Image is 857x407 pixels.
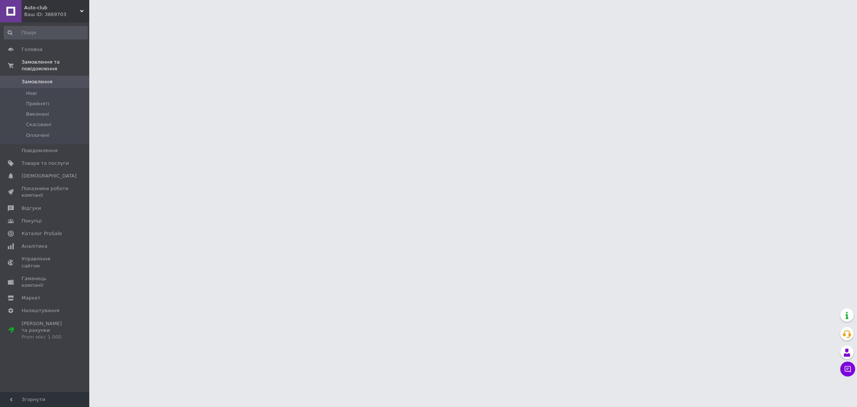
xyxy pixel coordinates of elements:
div: Prom мікс 1 000 [22,334,69,340]
span: Auto-club [24,4,80,11]
span: [PERSON_NAME] та рахунки [22,320,69,341]
span: Повідомлення [22,147,58,154]
span: Аналітика [22,243,47,250]
span: Виконані [26,111,49,118]
span: Налаштування [22,307,60,314]
span: Показники роботи компанії [22,185,69,199]
span: Головна [22,46,42,53]
span: Гаманець компанії [22,275,69,289]
button: Чат з покупцем [840,362,855,376]
span: Нові [26,90,37,97]
span: Каталог ProSale [22,230,62,237]
span: Замовлення та повідомлення [22,59,89,72]
span: Оплачені [26,132,49,139]
span: Товари та послуги [22,160,69,167]
span: Управління сайтом [22,256,69,269]
span: Відгуки [22,205,41,212]
span: Покупці [22,218,42,224]
span: Прийняті [26,100,49,107]
div: Ваш ID: 3869703 [24,11,89,18]
span: Маркет [22,295,41,301]
span: Замовлення [22,78,52,85]
span: Скасовані [26,121,51,128]
span: [DEMOGRAPHIC_DATA] [22,173,77,179]
input: Пошук [4,26,88,39]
